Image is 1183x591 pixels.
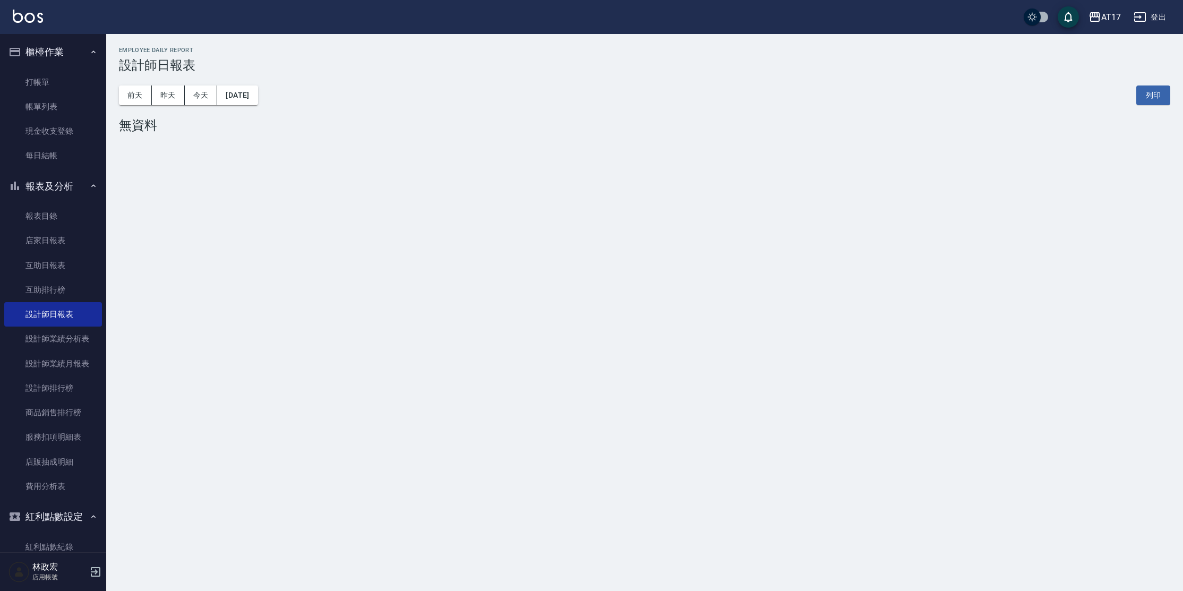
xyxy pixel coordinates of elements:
[4,503,102,530] button: 紅利點數設定
[4,327,102,351] a: 設計師業績分析表
[4,253,102,278] a: 互助日報表
[4,38,102,66] button: 櫃檯作業
[13,10,43,23] img: Logo
[4,376,102,400] a: 設計師排行榜
[119,58,1170,73] h3: 設計師日報表
[119,118,1170,133] div: 無資料
[4,425,102,449] a: 服務扣項明細表
[1129,7,1170,27] button: 登出
[119,47,1170,54] h2: Employee Daily Report
[1058,6,1079,28] button: save
[1084,6,1125,28] button: AT17
[32,572,87,582] p: 店用帳號
[8,561,30,583] img: Person
[4,278,102,302] a: 互助排行榜
[152,85,185,105] button: 昨天
[4,119,102,143] a: 現金收支登錄
[4,173,102,200] button: 報表及分析
[1101,11,1121,24] div: AT17
[119,85,152,105] button: 前天
[4,95,102,119] a: 帳單列表
[4,70,102,95] a: 打帳單
[1136,85,1170,105] button: 列印
[4,535,102,559] a: 紅利點數紀錄
[32,562,87,572] h5: 林政宏
[4,400,102,425] a: 商品銷售排行榜
[185,85,218,105] button: 今天
[217,85,258,105] button: [DATE]
[4,204,102,228] a: 報表目錄
[4,450,102,474] a: 店販抽成明細
[4,228,102,253] a: 店家日報表
[4,143,102,168] a: 每日結帳
[4,352,102,376] a: 設計師業績月報表
[4,474,102,499] a: 費用分析表
[4,302,102,327] a: 設計師日報表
